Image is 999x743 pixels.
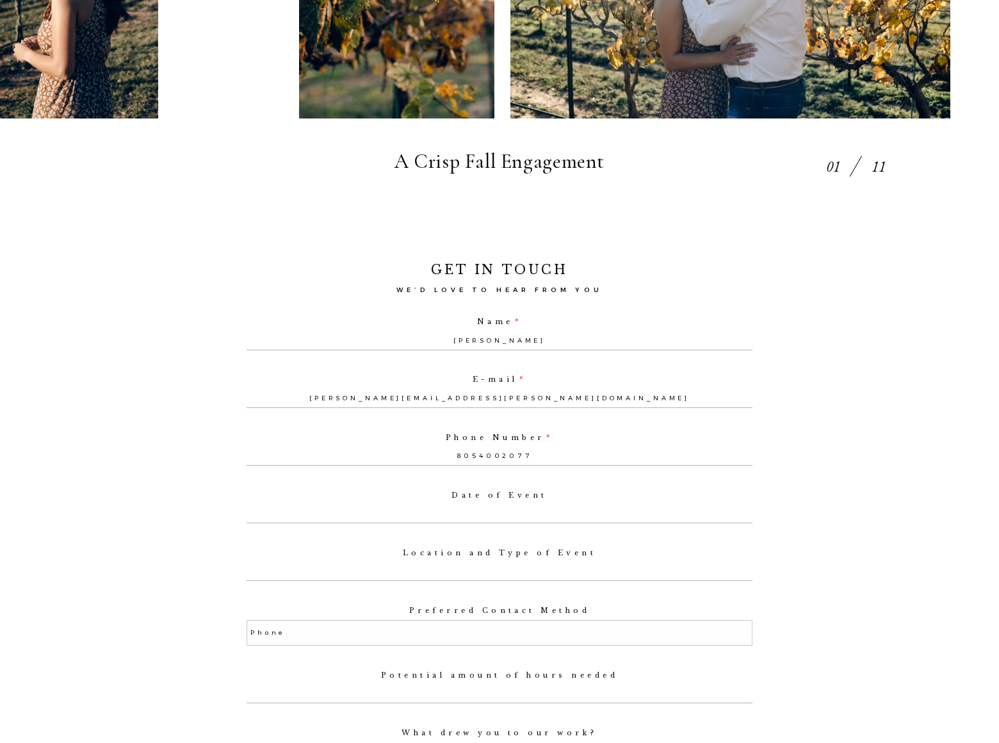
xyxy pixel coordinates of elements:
label: Date of Event [247,491,752,500]
label: Phone Number [247,434,752,442]
label: Name [247,318,752,326]
label: Preferred Contact Method [247,607,752,615]
h1: A Crisp Fall Engagement [394,150,605,173]
label: Potential amount of hours needed [247,671,752,680]
h2: GET IN TOUCH [236,261,763,279]
div: 11 [872,156,886,177]
label: E-mail [247,375,752,384]
h3: WE’D LOVE TO HEAR FROM YOU [236,284,763,297]
div: 01 [826,156,840,177]
label: Location and Type of Event [247,549,752,557]
label: What drew you to our work? [247,729,752,737]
